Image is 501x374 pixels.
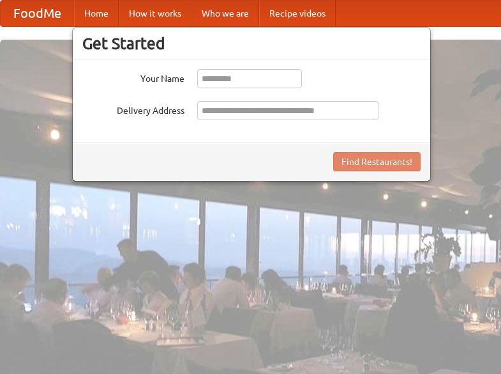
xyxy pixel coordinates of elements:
[333,152,421,171] button: Find Restaurants!
[82,101,184,117] label: Delivery Address
[119,1,191,26] a: How it works
[82,69,184,85] label: Your Name
[191,1,259,26] a: Who we are
[1,1,74,26] a: FoodMe
[74,1,119,26] a: Home
[82,34,421,53] h3: Get Started
[259,1,336,26] a: Recipe videos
